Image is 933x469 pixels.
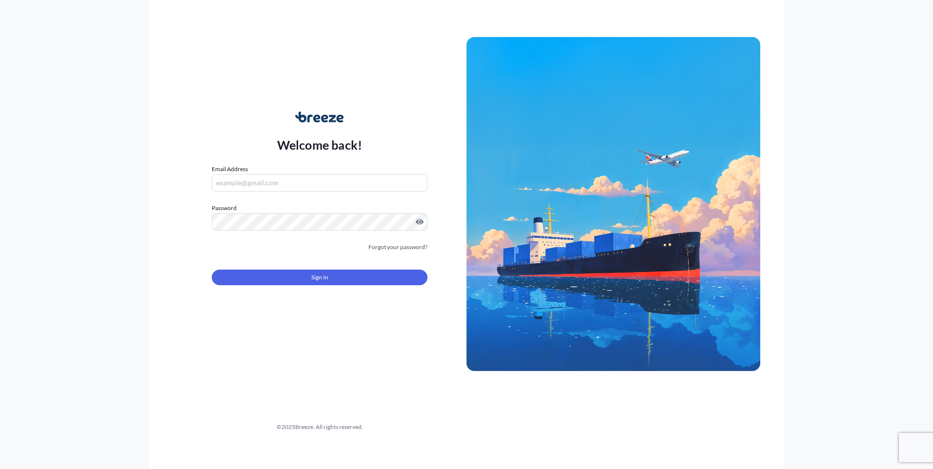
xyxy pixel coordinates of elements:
[368,242,427,252] a: Forgot your password?
[277,137,363,153] p: Welcome back!
[416,218,424,226] button: Show password
[212,164,248,174] label: Email Address
[466,37,760,371] img: Ship illustration
[212,203,427,213] label: Password
[212,270,427,285] button: Sign In
[212,174,427,192] input: example@gmail.com
[173,422,466,432] div: © 2025 Breeze. All rights reserved.
[311,273,328,282] span: Sign In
